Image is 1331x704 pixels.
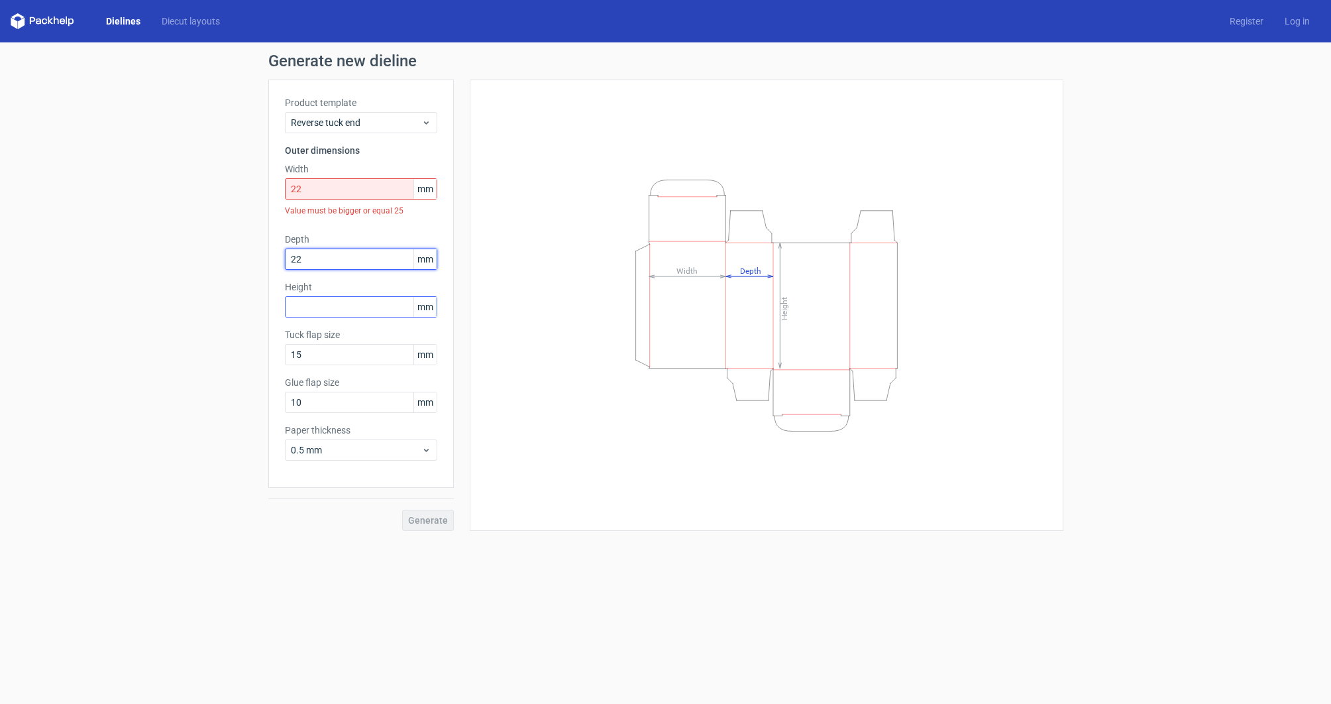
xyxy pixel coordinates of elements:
a: Log in [1274,15,1320,28]
label: Tuck flap size [285,328,437,341]
h1: Generate new dieline [268,53,1063,69]
h3: Outer dimensions [285,144,437,157]
span: mm [413,297,437,317]
span: mm [413,249,437,269]
div: Value must be bigger or equal 25 [285,200,437,222]
label: Paper thickness [285,424,437,437]
label: Depth [285,233,437,246]
span: mm [413,392,437,412]
span: mm [413,345,437,365]
span: 0.5 mm [291,443,421,457]
tspan: Width [676,266,697,275]
tspan: Height [779,296,788,320]
a: Dielines [95,15,151,28]
label: Glue flap size [285,376,437,389]
label: Height [285,280,437,294]
label: Product template [285,96,437,109]
span: Reverse tuck end [291,116,421,129]
label: Width [285,162,437,176]
span: mm [413,179,437,199]
a: Diecut layouts [151,15,231,28]
a: Register [1219,15,1274,28]
tspan: Depth [739,266,761,275]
